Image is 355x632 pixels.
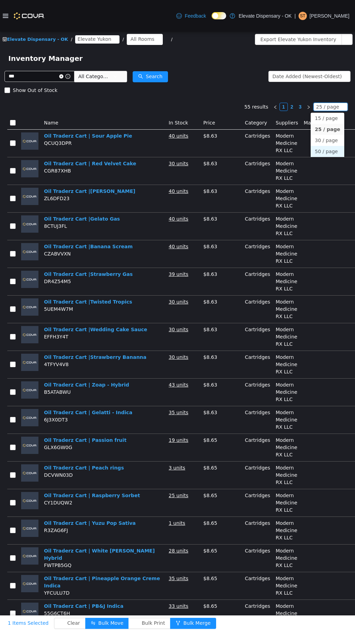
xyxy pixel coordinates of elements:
[276,157,298,177] span: Modern Medicine RX LLC
[276,544,298,564] span: Modern Medicine RX LLC
[242,264,273,292] td: Cartridges
[44,295,147,301] a: Oil Traderz Cart |Wedding Cake Sauce
[169,434,185,439] u: 3 units
[212,19,212,20] span: Dark Mode
[288,72,296,79] a: 2
[44,129,136,135] a: Oil Traderz Cart | Red Velvet Cake
[21,350,38,367] img: Oil Traderz Cart | Zoap - Hybrid placeholder
[242,541,273,568] td: Cartridges
[44,157,135,162] a: Oil Traderz Cart |[PERSON_NAME]
[288,71,296,80] li: 2
[21,571,38,588] img: Oil Traderz Cart | PB&J Indica placeholder
[276,406,298,426] span: Modern Medicine RX LLC
[203,378,217,384] span: $8.63
[316,72,339,79] div: 25 / page
[203,323,217,328] span: $8.63
[128,586,170,597] button: icon: printerBulk Print
[21,543,38,561] img: Oil Traderz Cart | Pineapple Orange Creme Indica placeholder
[242,209,273,236] td: Cartridges
[242,98,273,126] td: Cartridges
[169,351,188,356] u: 43 units
[340,73,345,78] i: icon: down
[296,71,304,80] li: 3
[311,81,344,92] li: 15 / page
[44,323,147,328] a: Oil Traderz Cart |Strawberry Bananna
[276,89,298,94] span: Suppliers
[203,268,217,273] span: $8.63
[169,240,188,245] u: 39 units
[242,430,273,458] td: Cartridges
[294,12,296,20] p: |
[21,378,38,395] img: Oil Traderz Cart | Gelatti - Indica placeholder
[2,586,54,597] button: 1 Items Selected
[271,71,279,80] li: Previous Page
[44,89,58,94] span: Name
[169,89,188,94] span: In Stock
[44,102,132,107] a: Oil Traderz Cart | Sour Apple Pie
[71,5,72,10] span: /
[44,496,68,502] span: R3ZAG6FJ
[21,156,38,174] img: Oil Traderz Cart |Munson placeholder
[276,461,298,481] span: Modern Medicine RX LLC
[244,71,268,80] li: 55 results
[203,89,215,94] span: Price
[169,378,188,384] u: 35 units
[169,102,188,107] u: 40 units
[212,12,226,19] input: Dark Mode
[44,247,71,253] span: DR4Z54M5
[169,212,188,218] u: 40 units
[304,89,336,94] span: Manufacturer
[276,572,298,592] span: Modern Medicine RX LLC
[21,433,38,450] img: Oil Traderz Cart | Peach rings placeholder
[44,378,132,384] a: Oil Traderz Cart | Gelatti - Indica
[169,323,188,328] u: 30 units
[169,461,188,467] u: 25 units
[203,295,217,301] span: $8.63
[242,126,273,154] td: Cartridges
[299,12,307,20] div: Stephanni Taylor
[169,572,188,577] u: 33 units
[44,579,70,585] span: 55G6CT6H
[169,406,188,411] u: 19 units
[169,544,188,550] u: 35 units
[307,74,311,78] i: icon: right
[203,240,217,245] span: $8.63
[203,212,217,218] span: $8.63
[44,330,69,336] span: 4TFYV4V8
[203,434,217,439] span: $8.65
[203,544,217,550] span: $8.65
[44,185,120,190] a: Oil Traderz Cart |Gelato Gas
[21,405,38,422] img: Oil Traderz Cart | Passion fruit placeholder
[44,531,71,537] span: FWTPB5GQ
[65,43,70,47] i: icon: info-circle
[273,40,342,50] div: Date Added (Newest-Oldest)
[170,586,216,597] button: icon: forkBulk Merge
[44,572,123,577] a: Oil Traderz Cart | PB&J Indica
[242,154,273,181] td: Cartridges
[239,12,292,20] p: Elevate Dispensary - OK
[280,72,287,79] a: 1
[310,12,349,20] p: [PERSON_NAME]
[242,347,273,375] td: Cartridges
[169,489,185,494] u: 1 units
[44,240,133,245] a: Oil Traderz Cart |Strawberry Gas
[44,559,70,564] span: YFCULU7D
[276,295,298,315] span: Modern Medicine RX LLC
[44,192,67,197] span: 8CTUJ3FL
[341,2,353,13] button: icon: ellipsis
[242,513,273,541] td: Cartridges
[21,267,38,284] img: Oil Traderz Cart |Twisted Tropics placeholder
[242,458,273,485] td: Cartridges
[44,351,129,356] a: Oil Traderz Cart | Zoap - Hybrid
[276,240,298,260] span: Modern Medicine RX LLC
[300,12,305,20] span: ST
[203,351,217,356] span: $8.63
[44,303,68,308] span: EFFH3Y4T
[276,489,298,509] span: Modern Medicine RX LLC
[21,488,38,505] img: Oil Traderz Cart | Yuzu Pop Sativa placeholder
[203,102,217,107] span: $8.63
[21,129,38,146] img: Oil Traderz Cart | Red Velvet Cake placeholder
[44,358,71,363] span: B5ATABWU
[78,4,112,11] span: Elevate Yukon
[21,184,38,201] img: Oil Traderz Cart |Gelato Gas placeholder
